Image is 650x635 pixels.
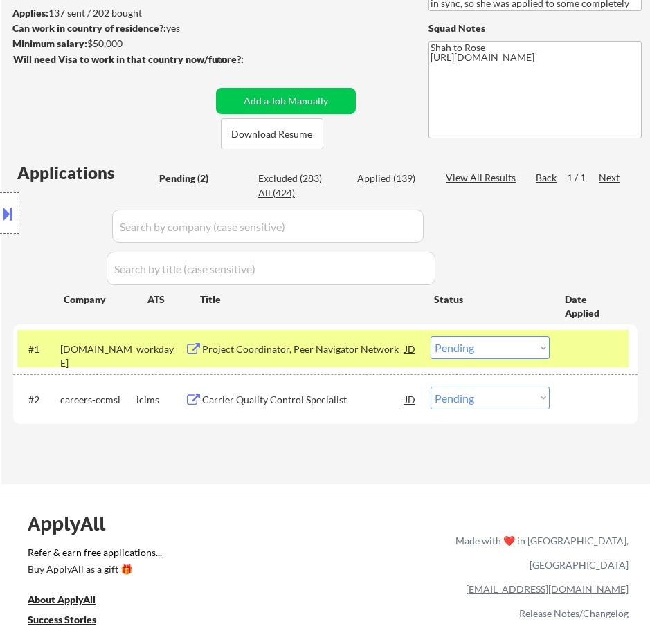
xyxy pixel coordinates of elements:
strong: Will need Visa to work in that country now/future?: [13,53,244,65]
input: Search by title (case sensitive) [107,252,435,285]
div: Next [599,171,621,185]
div: careers-ccmsi [60,393,137,407]
div: workday [136,342,184,356]
div: Date Applied [565,293,621,320]
div: Squad Notes [428,21,642,35]
div: Applied (139) [357,172,426,185]
div: All (424) [258,186,327,200]
div: View All Results [446,171,520,185]
a: [EMAIL_ADDRESS][DOMAIN_NAME] [466,583,629,595]
strong: Applies: [12,7,48,19]
div: #1 [28,342,49,356]
a: Refer & earn free applications... [28,548,166,562]
div: #2 [28,393,49,407]
strong: Can work in country of residence?: [12,22,166,34]
div: Made with ❤️ in [GEOGRAPHIC_DATA], [GEOGRAPHIC_DATA] [450,528,629,577]
div: Excluded (283) [258,172,327,185]
div: Title [200,293,421,306]
div: ApplyAll [28,512,120,535]
div: no [217,53,256,66]
div: [DOMAIN_NAME] [60,342,137,369]
a: Release Notes/Changelog [519,607,629,619]
div: Project Coordinator, Peer Navigator Network [202,342,405,356]
strong: Minimum salary: [12,37,87,49]
input: Search by company (case sensitive) [112,210,424,243]
div: yes [12,21,239,35]
button: Download Resume [221,118,323,149]
a: Success Stories [28,613,115,630]
div: icims [136,393,184,407]
div: $50,000 [12,37,243,50]
div: 1 / 1 [567,171,599,185]
div: Carrier Quality Control Specialist [202,393,405,407]
a: Buy ApplyAll as a gift 🎁 [28,562,166,580]
div: 137 sent / 202 bought [12,6,243,20]
a: About ApplyAll [28,593,115,610]
u: Success Stories [28,614,96,625]
div: Status [434,286,544,311]
div: JD [404,336,417,361]
button: Add a Job Manually [216,88,356,114]
div: Back [536,171,558,185]
u: About ApplyAll [28,593,96,605]
div: Buy ApplyAll as a gift 🎁 [28,564,166,574]
div: JD [404,387,417,412]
